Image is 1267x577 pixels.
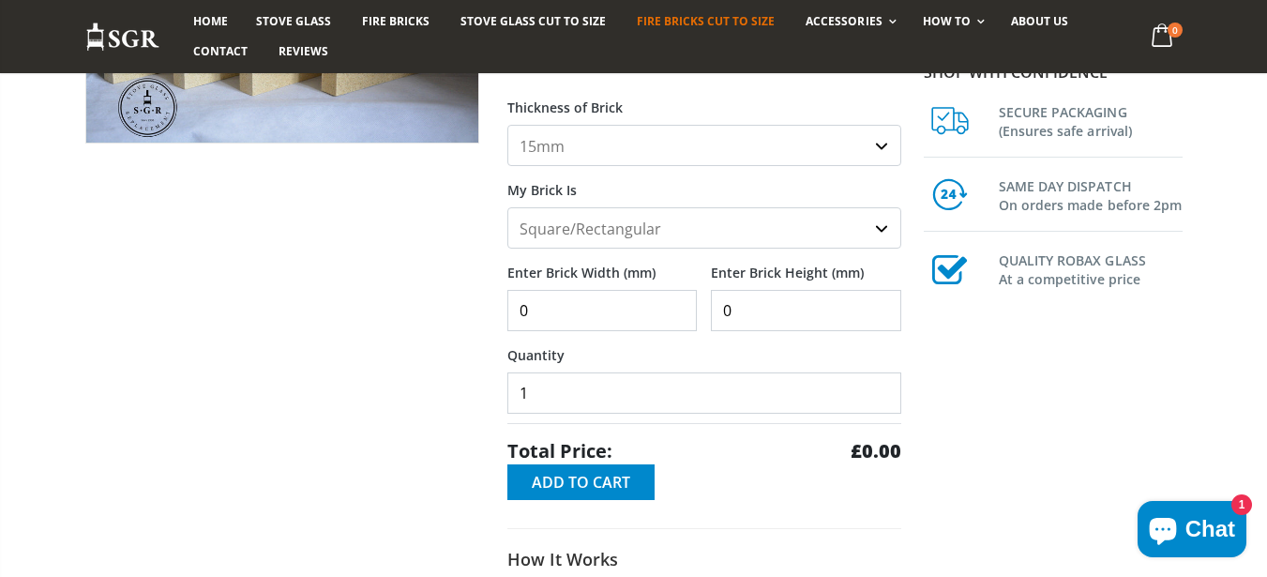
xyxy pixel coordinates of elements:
span: Reviews [279,43,328,59]
span: Accessories [806,13,882,29]
span: Fire Bricks [362,13,430,29]
a: Fire Bricks Cut To Size [623,7,789,37]
h3: QUALITY ROBAX GLASS At a competitive price [999,248,1183,289]
strong: £0.00 [851,438,901,464]
span: Contact [193,43,248,59]
h3: SAME DAY DISPATCH On orders made before 2pm [999,174,1183,215]
a: Contact [179,37,262,67]
a: Stove Glass [242,7,345,37]
span: About us [1011,13,1068,29]
inbox-online-store-chat: Shopify online store chat [1132,501,1252,562]
label: Enter Brick Height (mm) [711,249,901,282]
button: Add to Cart [507,464,655,500]
label: Quantity [507,331,901,365]
a: Home [179,7,242,37]
a: Accessories [792,7,905,37]
span: Stove Glass Cut To Size [460,13,606,29]
img: Stove Glass Replacement [85,22,160,53]
a: Stove Glass Cut To Size [446,7,620,37]
a: 0 [1143,19,1182,55]
label: My Brick Is [507,166,901,200]
a: About us [997,7,1082,37]
a: Reviews [264,37,342,67]
span: 0 [1168,23,1183,38]
span: Add to Cart [532,472,630,493]
h3: How It Works [507,548,901,570]
h3: SECURE PACKAGING (Ensures safe arrival) [999,99,1183,141]
label: Thickness of Brick [507,84,901,117]
span: Stove Glass [256,13,331,29]
span: Total Price: [507,438,612,464]
label: Enter Brick Width (mm) [507,249,698,282]
a: How To [909,7,994,37]
span: How To [923,13,971,29]
span: Home [193,13,228,29]
span: Fire Bricks Cut To Size [637,13,775,29]
a: Fire Bricks [348,7,444,37]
